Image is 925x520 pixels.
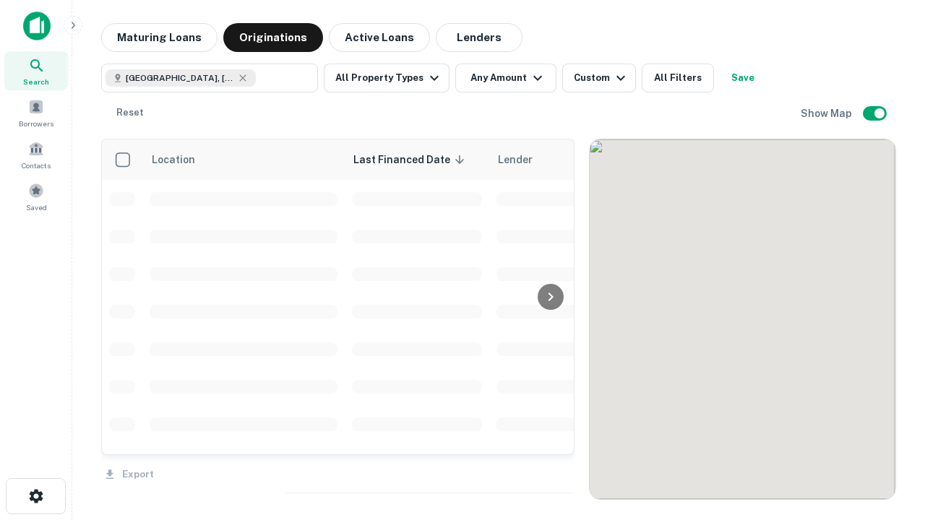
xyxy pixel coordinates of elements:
button: Maturing Loans [101,23,218,52]
button: Any Amount [455,64,556,92]
a: Borrowers [4,93,68,132]
button: Custom [562,64,636,92]
button: Originations [223,23,323,52]
th: Location [142,139,345,180]
span: Contacts [22,160,51,171]
span: [GEOGRAPHIC_DATA], [GEOGRAPHIC_DATA] [126,71,234,84]
div: 0 0 [590,139,895,499]
button: Active Loans [329,23,430,52]
span: Lender [498,151,533,168]
span: Location [151,151,214,168]
button: All Filters [642,64,714,92]
button: All Property Types [324,64,449,92]
a: Search [4,51,68,90]
button: Lenders [436,23,522,52]
button: Save your search to get updates of matches that match your search criteria. [720,64,766,92]
span: Borrowers [19,118,53,129]
a: Contacts [4,135,68,174]
div: Custom [574,69,629,87]
th: Last Financed Date [345,139,489,180]
iframe: Chat Widget [853,404,925,474]
button: Reset [107,98,153,127]
h6: Show Map [801,105,854,121]
span: Search [23,76,49,87]
a: Saved [4,177,68,216]
img: capitalize-icon.png [23,12,51,40]
th: Lender [489,139,720,180]
span: Saved [26,201,47,213]
span: Last Financed Date [353,151,469,168]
